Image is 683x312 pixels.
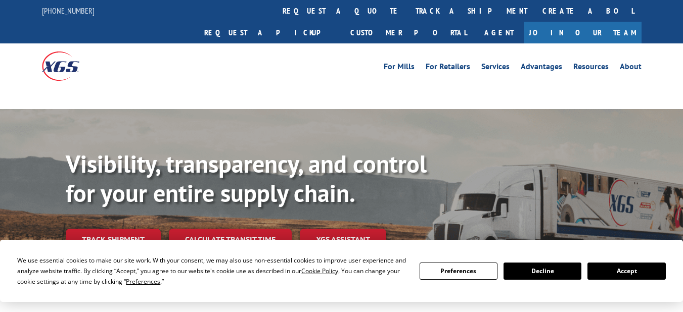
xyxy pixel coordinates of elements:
[66,229,161,250] a: Track shipment
[620,63,642,74] a: About
[587,263,665,280] button: Accept
[343,22,474,43] a: Customer Portal
[524,22,642,43] a: Join Our Team
[474,22,524,43] a: Agent
[197,22,343,43] a: Request a pickup
[481,63,510,74] a: Services
[126,277,160,286] span: Preferences
[573,63,609,74] a: Resources
[521,63,562,74] a: Advantages
[42,6,95,16] a: [PHONE_NUMBER]
[420,263,497,280] button: Preferences
[504,263,581,280] button: Decline
[301,267,338,275] span: Cookie Policy
[17,255,407,287] div: We use essential cookies to make our site work. With your consent, we may also use non-essential ...
[169,229,292,250] a: Calculate transit time
[426,63,470,74] a: For Retailers
[300,229,386,250] a: XGS ASSISTANT
[384,63,415,74] a: For Mills
[66,148,427,209] b: Visibility, transparency, and control for your entire supply chain.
